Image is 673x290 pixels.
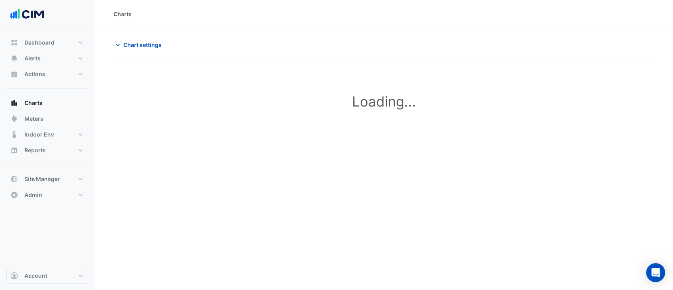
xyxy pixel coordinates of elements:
[24,175,60,183] span: Site Manager
[24,272,47,280] span: Account
[10,191,18,199] app-icon: Admin
[24,99,43,107] span: Charts
[24,191,42,199] span: Admin
[6,142,88,158] button: Reports
[10,131,18,138] app-icon: Indoor Env
[24,39,54,47] span: Dashboard
[646,263,665,282] div: Open Intercom Messenger
[6,187,88,203] button: Admin
[6,268,88,284] button: Account
[24,146,46,154] span: Reports
[6,111,88,127] button: Meters
[10,54,18,62] app-icon: Alerts
[24,54,41,62] span: Alerts
[10,115,18,123] app-icon: Meters
[6,127,88,142] button: Indoor Env
[131,93,637,110] h1: Loading...
[10,70,18,78] app-icon: Actions
[10,175,18,183] app-icon: Site Manager
[6,35,88,51] button: Dashboard
[6,95,88,111] button: Charts
[10,146,18,154] app-icon: Reports
[10,39,18,47] app-icon: Dashboard
[9,6,45,22] img: Company Logo
[6,171,88,187] button: Site Manager
[24,70,45,78] span: Actions
[6,51,88,66] button: Alerts
[114,38,167,52] button: Chart settings
[6,66,88,82] button: Actions
[114,10,132,18] div: Charts
[24,131,54,138] span: Indoor Env
[24,115,43,123] span: Meters
[10,99,18,107] app-icon: Charts
[123,41,162,49] span: Chart settings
